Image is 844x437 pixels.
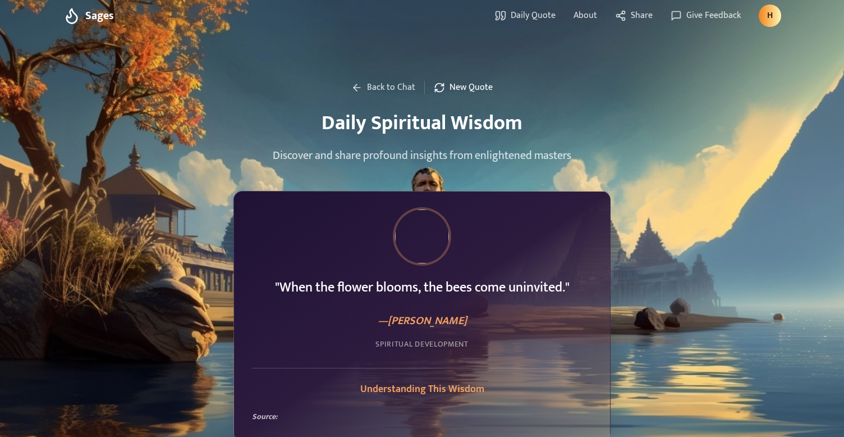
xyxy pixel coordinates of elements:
[63,4,781,27] nav: Main navigation
[759,4,781,27] button: H
[63,7,114,25] a: Sages - Home
[574,9,597,22] button: About Sages
[85,7,114,24] span: Sages
[449,81,493,94] span: New Quote
[367,81,415,94] span: Back to Chat
[511,9,556,22] span: Daily Quote
[351,81,415,94] button: Back to Chat
[631,9,653,22] span: Share
[252,410,277,423] strong: Source:
[252,338,592,350] div: Spiritual Development
[171,108,673,138] h1: Daily Spiritual Wisdom
[252,382,592,397] h3: Understanding This Wisdom
[686,9,741,22] span: Give Feedback
[171,147,673,164] p: Discover and share profound insights from enlightened masters
[495,9,556,22] a: Daily Quote
[378,311,467,330] cite: — [PERSON_NAME]
[434,81,493,94] button: New Quote
[252,277,592,299] blockquote: " When the flower blooms, the bees come uninvited. "
[395,210,449,263] img: Ramakrishna Paramhansa
[671,9,741,22] button: Give Feedback
[615,9,653,22] button: Share Sages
